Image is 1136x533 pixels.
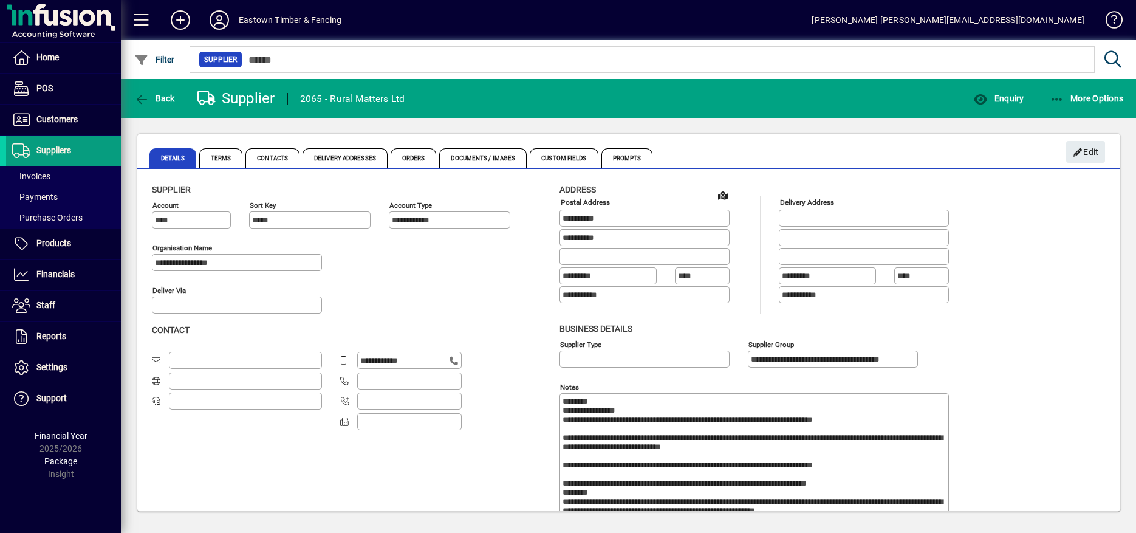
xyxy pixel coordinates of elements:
span: Business details [559,324,632,334]
a: Financials [6,260,121,290]
span: More Options [1050,94,1124,103]
app-page-header-button: Back [121,88,188,109]
span: Contacts [245,148,299,168]
mat-label: Supplier group [748,340,794,348]
a: Payments [6,187,121,207]
a: Staff [6,291,121,321]
span: Reports [36,331,66,341]
mat-label: Deliver via [152,286,186,295]
span: Financial Year [35,431,87,441]
span: Enquiry [973,94,1024,103]
span: Financials [36,269,75,279]
div: Supplier [197,89,275,108]
mat-label: Account [152,201,179,210]
span: Details [149,148,196,168]
span: Edit [1073,142,1099,162]
a: Home [6,43,121,73]
mat-label: Supplier type [560,340,601,348]
button: Enquiry [970,88,1027,109]
span: Home [36,52,59,62]
span: POS [36,83,53,93]
span: Filter [134,55,175,64]
span: Terms [199,148,243,168]
span: Suppliers [36,145,71,155]
mat-label: Notes [560,382,579,391]
mat-label: Sort key [250,201,276,210]
span: Contact [152,325,190,335]
span: Documents / Images [439,148,527,168]
span: Staff [36,300,55,310]
span: Products [36,238,71,248]
span: Prompts [601,148,653,168]
span: Custom Fields [530,148,598,168]
span: Support [36,393,67,403]
a: Reports [6,322,121,352]
button: More Options [1047,88,1127,109]
span: Customers [36,114,78,124]
span: Address [559,185,596,194]
a: Support [6,383,121,414]
a: Invoices [6,166,121,187]
mat-label: Organisation name [152,244,212,252]
div: 2065 - Rural Matters Ltd [300,89,405,109]
a: Knowledge Base [1097,2,1121,42]
a: Purchase Orders [6,207,121,228]
mat-label: Account Type [389,201,432,210]
span: Orders [391,148,437,168]
button: Filter [131,49,178,70]
button: Add [161,9,200,31]
span: Payments [12,192,58,202]
span: Delivery Addresses [303,148,388,168]
a: View on map [713,185,733,205]
span: Supplier [152,185,191,194]
span: Supplier [204,53,237,66]
a: Settings [6,352,121,383]
button: Back [131,88,178,109]
span: Purchase Orders [12,213,83,222]
div: Eastown Timber & Fencing [239,10,341,30]
div: [PERSON_NAME] [PERSON_NAME][EMAIL_ADDRESS][DOMAIN_NAME] [812,10,1084,30]
span: Package [44,456,77,466]
a: Customers [6,105,121,135]
span: Back [134,94,175,103]
button: Profile [200,9,239,31]
a: Products [6,229,121,259]
button: Edit [1066,141,1105,163]
span: Settings [36,362,67,372]
span: Invoices [12,171,50,181]
a: POS [6,74,121,104]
